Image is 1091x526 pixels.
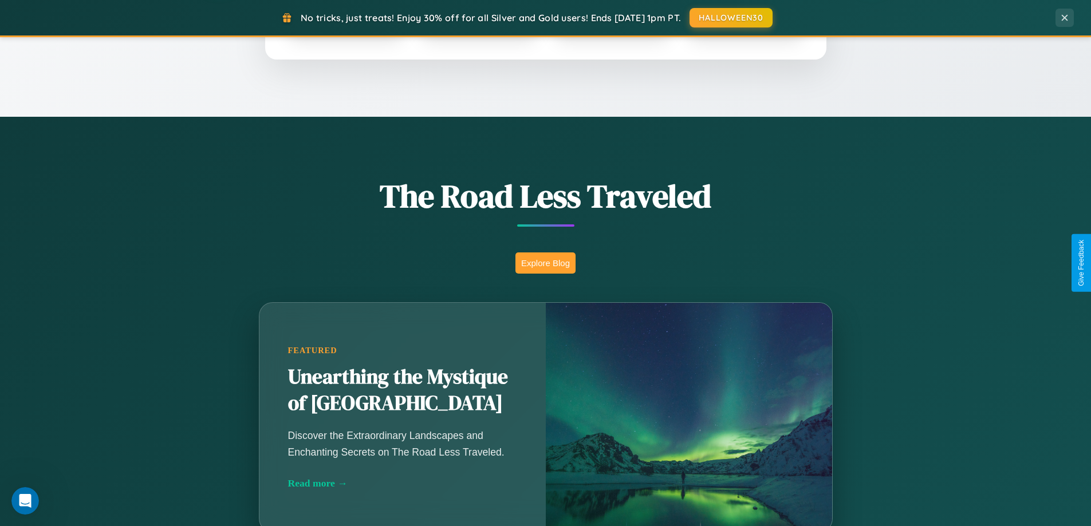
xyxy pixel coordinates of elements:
button: Explore Blog [515,252,576,274]
div: Featured [288,346,517,355]
div: Give Feedback [1077,240,1085,286]
iframe: Intercom live chat [11,487,39,515]
p: Discover the Extraordinary Landscapes and Enchanting Secrets on The Road Less Traveled. [288,428,517,460]
h1: The Road Less Traveled [202,174,889,218]
h2: Unearthing the Mystique of [GEOGRAPHIC_DATA] [288,364,517,417]
button: HALLOWEEN30 [690,8,773,27]
div: Read more → [288,477,517,489]
span: No tricks, just treats! Enjoy 30% off for all Silver and Gold users! Ends [DATE] 1pm PT. [301,12,681,23]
